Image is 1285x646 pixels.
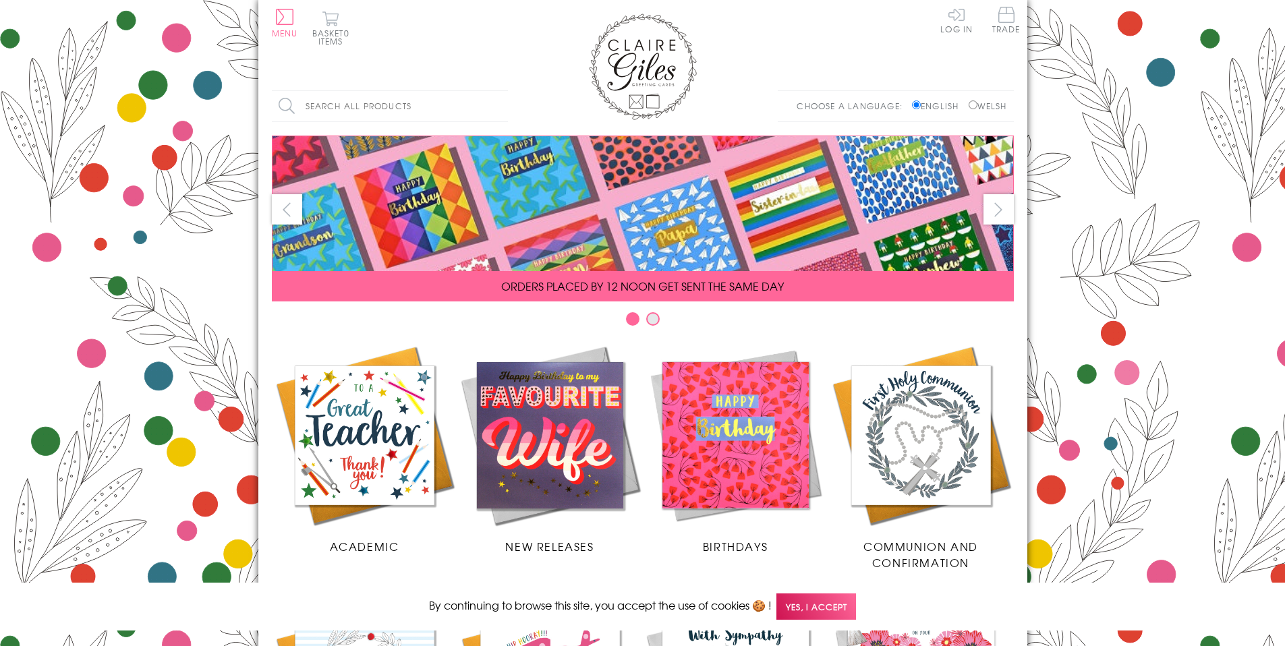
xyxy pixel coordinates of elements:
[272,27,298,39] span: Menu
[272,194,302,225] button: prev
[457,343,643,554] a: New Releases
[501,278,784,294] span: ORDERS PLACED BY 12 NOON GET SENT THE SAME DAY
[776,593,856,620] span: Yes, I accept
[494,91,508,121] input: Search
[272,9,298,37] button: Menu
[646,312,660,326] button: Carousel Page 2
[643,343,828,554] a: Birthdays
[969,100,1007,112] label: Welsh
[828,343,1014,570] a: Communion and Confirmation
[992,7,1021,36] a: Trade
[589,13,697,120] img: Claire Giles Greetings Cards
[626,312,639,326] button: Carousel Page 1 (Current Slide)
[312,11,349,45] button: Basket0 items
[992,7,1021,33] span: Trade
[940,7,973,33] a: Log In
[912,100,921,109] input: English
[330,538,399,554] span: Academic
[272,343,457,554] a: Academic
[863,538,978,570] span: Communion and Confirmation
[505,538,594,554] span: New Releases
[797,100,909,112] p: Choose a language:
[703,538,768,554] span: Birthdays
[272,312,1014,332] div: Carousel Pagination
[318,27,349,47] span: 0 items
[272,91,508,121] input: Search all products
[912,100,965,112] label: English
[969,100,977,109] input: Welsh
[983,194,1014,225] button: next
